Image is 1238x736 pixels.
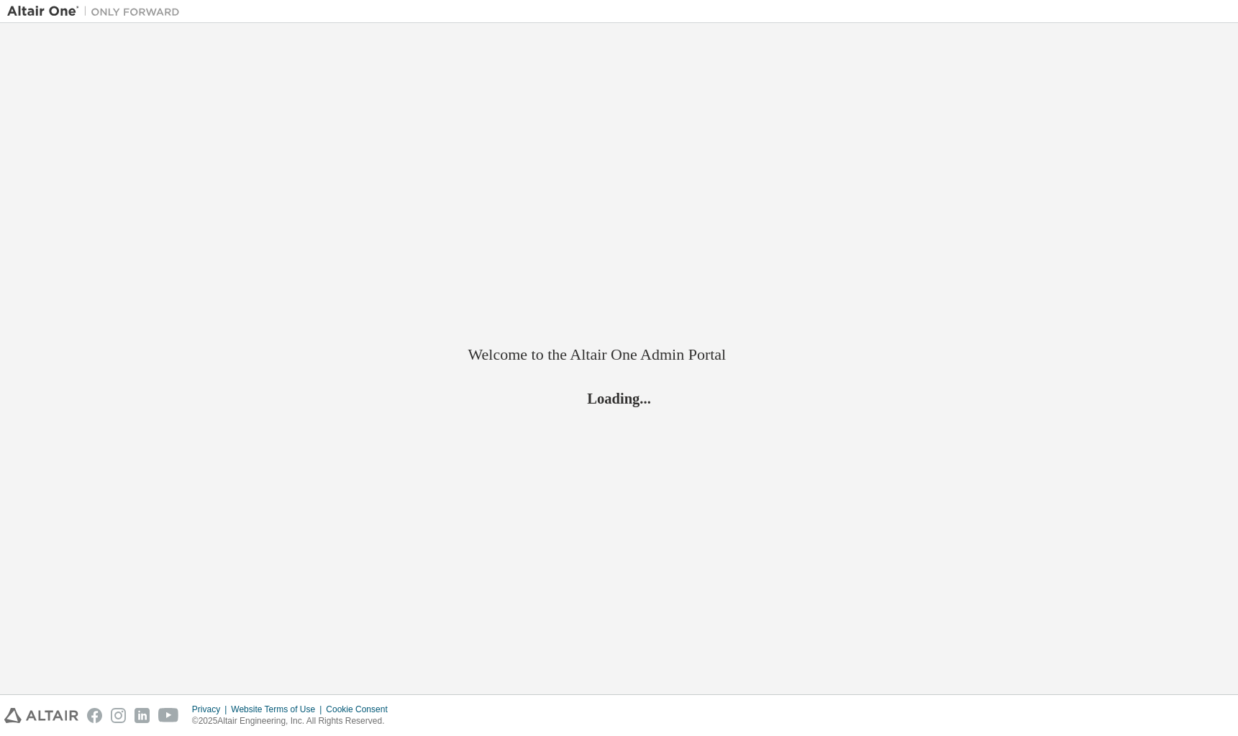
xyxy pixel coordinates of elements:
[468,345,770,365] h2: Welcome to the Altair One Admin Portal
[135,708,150,723] img: linkedin.svg
[7,4,187,19] img: Altair One
[158,708,179,723] img: youtube.svg
[111,708,126,723] img: instagram.svg
[192,715,396,727] p: © 2025 Altair Engineering, Inc. All Rights Reserved.
[87,708,102,723] img: facebook.svg
[326,704,396,715] div: Cookie Consent
[468,389,770,407] h2: Loading...
[231,704,326,715] div: Website Terms of Use
[4,708,78,723] img: altair_logo.svg
[192,704,231,715] div: Privacy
